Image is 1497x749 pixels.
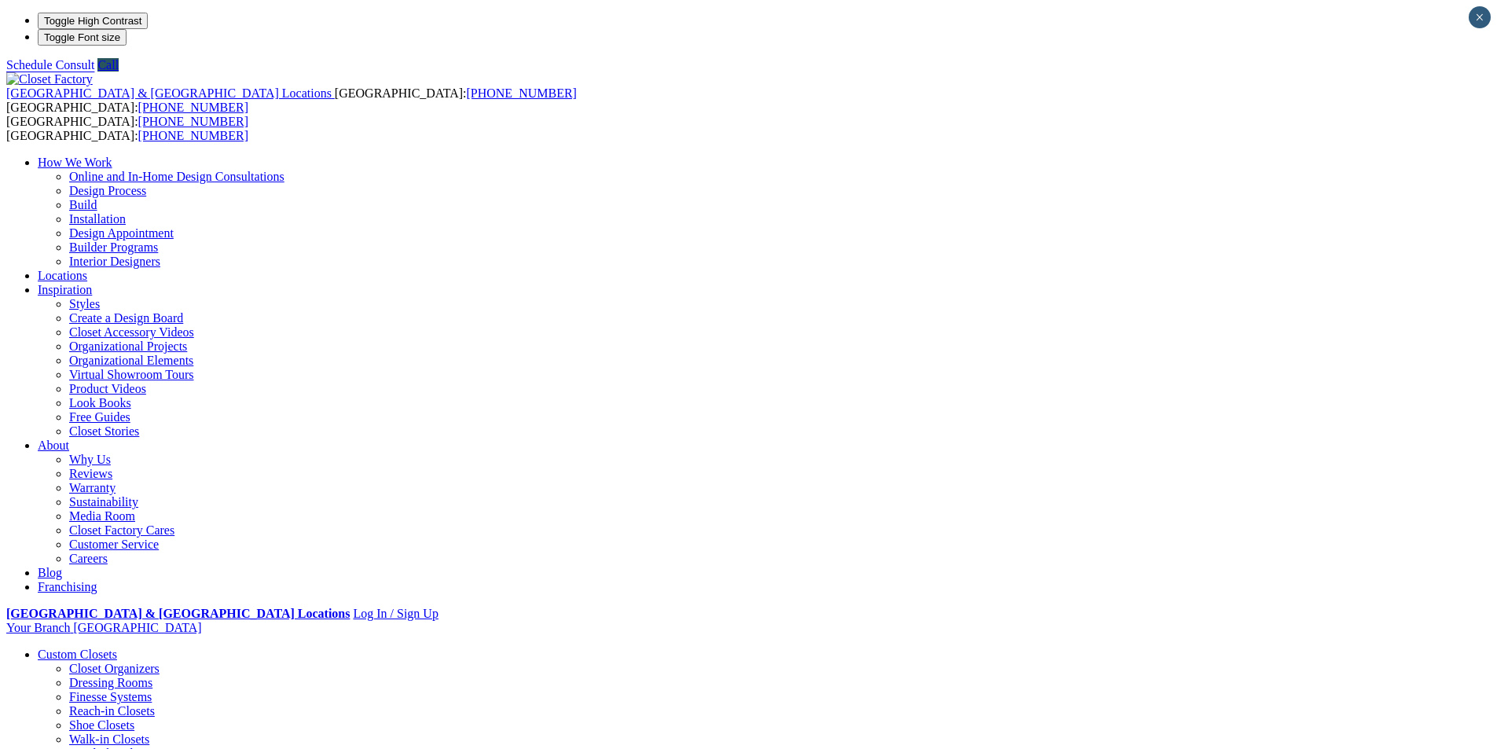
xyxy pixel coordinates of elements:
a: [GEOGRAPHIC_DATA] & [GEOGRAPHIC_DATA] Locations [6,86,335,100]
a: Builder Programs [69,240,158,254]
a: Customer Service [69,538,159,551]
a: Dressing Rooms [69,676,152,689]
a: Shoe Closets [69,718,134,732]
a: Walk-in Closets [69,732,149,746]
a: About [38,439,69,452]
span: [GEOGRAPHIC_DATA] & [GEOGRAPHIC_DATA] Locations [6,86,332,100]
a: Installation [69,212,126,226]
a: Inspiration [38,283,92,296]
a: Closet Factory Cares [69,523,174,537]
span: Toggle High Contrast [44,15,141,27]
a: [PHONE_NUMBER] [138,115,248,128]
img: Closet Factory [6,72,93,86]
a: Reviews [69,467,112,480]
a: Closet Organizers [69,662,160,675]
span: Toggle Font size [44,31,120,43]
a: Design Process [69,184,146,197]
a: Careers [69,552,108,565]
a: Custom Closets [38,648,117,661]
a: Product Videos [69,382,146,395]
a: Organizational Elements [69,354,193,367]
a: [PHONE_NUMBER] [138,101,248,114]
button: Toggle Font size [38,29,127,46]
a: Closet Accessory Videos [69,325,194,339]
a: Styles [69,297,100,310]
a: [GEOGRAPHIC_DATA] & [GEOGRAPHIC_DATA] Locations [6,607,350,620]
a: Locations [38,269,87,282]
button: Close [1469,6,1491,28]
a: Create a Design Board [69,311,183,325]
a: Look Books [69,396,131,409]
a: [PHONE_NUMBER] [466,86,576,100]
a: Design Appointment [69,226,174,240]
a: Reach-in Closets [69,704,155,718]
a: Why Us [69,453,111,466]
a: Free Guides [69,410,130,424]
a: Interior Designers [69,255,160,268]
a: Call [97,58,119,72]
span: [GEOGRAPHIC_DATA]: [GEOGRAPHIC_DATA]: [6,86,577,114]
a: [PHONE_NUMBER] [138,129,248,142]
a: Blog [38,566,62,579]
span: [GEOGRAPHIC_DATA]: [GEOGRAPHIC_DATA]: [6,115,248,142]
a: Log In / Sign Up [353,607,438,620]
a: How We Work [38,156,112,169]
a: Schedule Consult [6,58,94,72]
a: Closet Stories [69,424,139,438]
span: [GEOGRAPHIC_DATA] [73,621,201,634]
span: Your Branch [6,621,70,634]
a: Finesse Systems [69,690,152,703]
button: Toggle High Contrast [38,13,148,29]
a: Media Room [69,509,135,523]
a: Virtual Showroom Tours [69,368,194,381]
a: Build [69,198,97,211]
a: Franchising [38,580,97,593]
a: Warranty [69,481,116,494]
a: Sustainability [69,495,138,509]
a: Online and In-Home Design Consultations [69,170,284,183]
a: Your Branch [GEOGRAPHIC_DATA] [6,621,202,634]
a: Organizational Projects [69,340,187,353]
